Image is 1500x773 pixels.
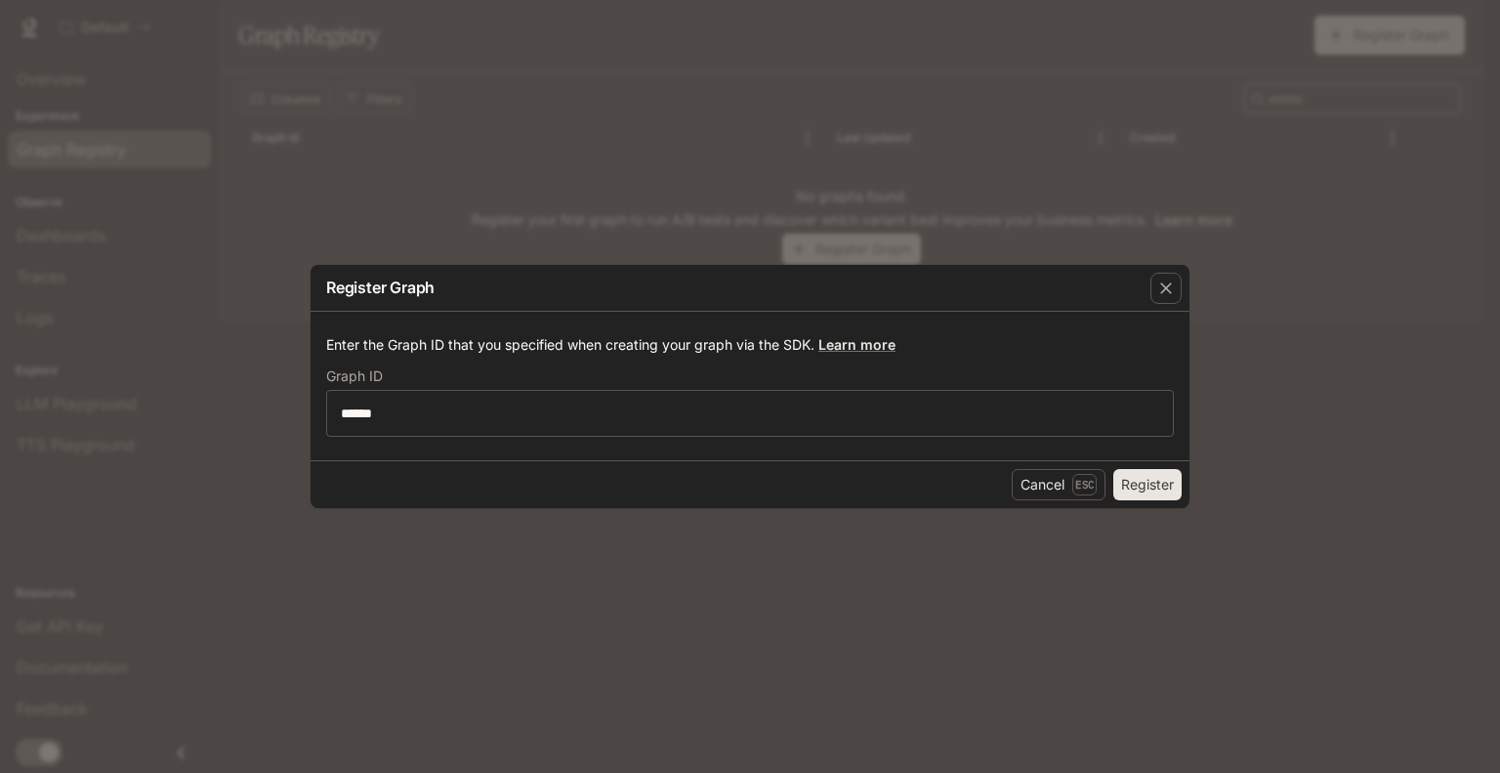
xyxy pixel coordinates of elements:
p: Enter the Graph ID that you specified when creating your graph via the SDK. [326,335,1174,355]
p: Graph ID [326,369,383,383]
button: CancelEsc [1012,469,1105,500]
a: Learn more [818,336,896,353]
button: Register [1113,469,1182,500]
p: Register Graph [326,276,435,299]
p: Esc [1072,474,1097,495]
